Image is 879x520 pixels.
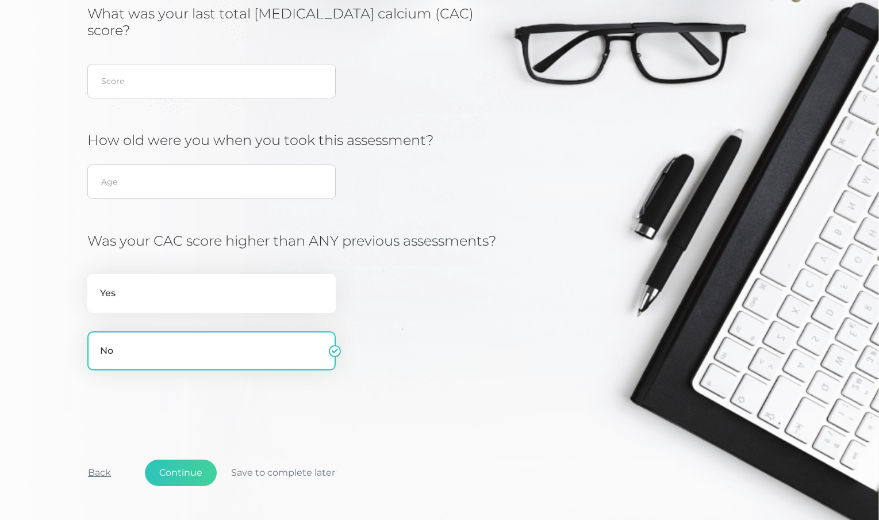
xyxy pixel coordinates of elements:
[87,132,510,149] h3: How old were you when you took this assessment?
[87,274,336,313] label: Yes
[87,165,336,199] input: 18 - 90
[74,460,125,486] button: Back
[87,6,510,39] h3: What was your last total [MEDICAL_DATA] calcium (CAC) score?
[145,460,217,486] button: Continue
[87,331,336,370] label: No
[87,64,336,98] input: 0 - 3000
[217,460,350,486] button: Save to complete later
[87,233,510,250] h3: Was your CAC score higher than ANY previous assessments?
